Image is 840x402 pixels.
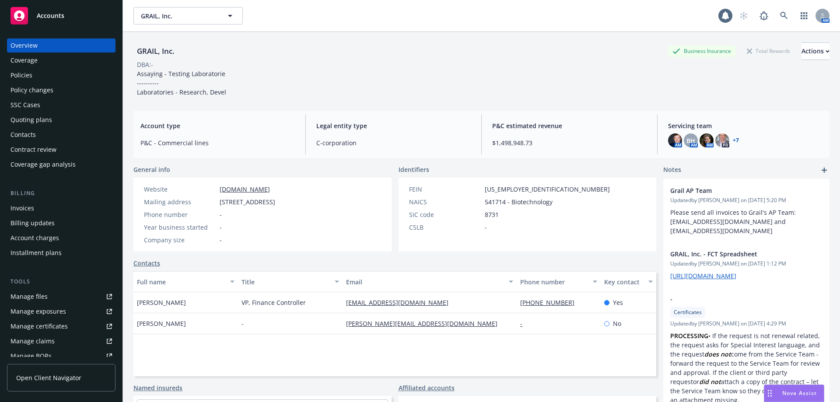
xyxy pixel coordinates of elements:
div: Title [241,277,329,287]
span: Updated by [PERSON_NAME] on [DATE] 1:12 PM [670,260,822,268]
span: C-corporation [316,138,471,147]
span: [STREET_ADDRESS] [220,197,275,206]
span: - [485,223,487,232]
div: Overview [10,38,38,52]
button: Nova Assist [764,385,824,402]
a: Start snowing [735,7,752,24]
div: Billing updates [10,216,55,230]
a: Report a Bug [755,7,773,24]
div: Company size [144,235,216,245]
span: GRAIL, Inc. - FCT Spreadsheet [670,249,800,259]
div: Manage files [10,290,48,304]
button: Full name [133,271,238,292]
div: CSLB [409,223,481,232]
div: Quoting plans [10,113,52,127]
div: Billing [7,189,115,198]
div: Full name [137,277,225,287]
a: [DOMAIN_NAME] [220,185,270,193]
div: SIC code [409,210,481,219]
span: P&C - Commercial lines [140,138,295,147]
a: Policy changes [7,83,115,97]
div: Website [144,185,216,194]
strong: PROCESSING [670,332,708,340]
span: Nova Assist [782,389,817,397]
div: Mailing address [144,197,216,206]
span: [PERSON_NAME] [137,319,186,328]
span: VP, Finance Controller [241,298,306,307]
span: Assaying - Testing Laboratorie ---------- Laboratories - Research, Devel [137,70,226,96]
span: - [220,223,222,232]
div: FEIN [409,185,481,194]
a: Accounts [7,3,115,28]
span: Please send all invoices to Grail's AP Team: [EMAIL_ADDRESS][DOMAIN_NAME] and [EMAIL_ADDRESS][DOM... [670,208,798,235]
a: Switch app [795,7,813,24]
button: Key contact [601,271,656,292]
button: Actions [801,42,829,60]
a: SSC Cases [7,98,115,112]
div: Policies [10,68,32,82]
span: - [220,210,222,219]
a: Manage exposures [7,304,115,318]
a: [PERSON_NAME][EMAIL_ADDRESS][DOMAIN_NAME] [346,319,504,328]
div: Business Insurance [668,45,735,56]
div: SSC Cases [10,98,40,112]
div: GRAIL, Inc. [133,45,178,57]
a: Installment plans [7,246,115,260]
div: DBA: - [137,60,153,69]
span: General info [133,165,170,174]
div: Actions [801,43,829,59]
a: Quoting plans [7,113,115,127]
span: Legal entity type [316,121,471,130]
a: Contract review [7,143,115,157]
a: Manage claims [7,334,115,348]
span: $1,498,948.73 [492,138,647,147]
span: - [220,235,222,245]
a: Affiliated accounts [399,383,455,392]
div: Coverage gap analysis [10,157,76,171]
span: Identifiers [399,165,429,174]
span: Updated by [PERSON_NAME] on [DATE] 5:20 PM [670,196,822,204]
button: Title [238,271,343,292]
a: - [520,319,529,328]
img: photo [700,133,714,147]
div: Invoices [10,201,34,215]
a: Invoices [7,201,115,215]
a: Policies [7,68,115,82]
div: Tools [7,277,115,286]
span: Accounts [37,12,64,19]
div: Manage certificates [10,319,68,333]
span: Updated by [PERSON_NAME] on [DATE] 4:29 PM [670,320,822,328]
a: Manage files [7,290,115,304]
a: Named insureds [133,383,182,392]
div: Installment plans [10,246,62,260]
div: Email [346,277,504,287]
div: Manage claims [10,334,55,348]
button: GRAIL, Inc. [133,7,243,24]
a: Account charges [7,231,115,245]
em: does not [704,350,731,358]
div: Account charges [10,231,59,245]
button: Phone number [517,271,600,292]
div: Manage exposures [10,304,66,318]
a: [URL][DOMAIN_NAME] [670,272,736,280]
a: Contacts [133,259,160,268]
a: Overview [7,38,115,52]
span: [US_EMPLOYER_IDENTIFICATION_NUMBER] [485,185,610,194]
span: Yes [613,298,623,307]
div: Coverage [10,53,38,67]
div: Manage BORs [10,349,52,363]
a: Manage certificates [7,319,115,333]
span: Open Client Navigator [16,373,81,382]
a: Manage BORs [7,349,115,363]
a: Search [775,7,793,24]
div: Phone number [144,210,216,219]
div: Policy changes [10,83,53,97]
a: +7 [733,138,739,143]
div: Phone number [520,277,587,287]
a: Coverage [7,53,115,67]
a: Contacts [7,128,115,142]
em: did not [699,378,721,386]
span: [PERSON_NAME] [137,298,186,307]
span: BH [686,136,695,145]
span: Grail AP Team [670,186,800,195]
